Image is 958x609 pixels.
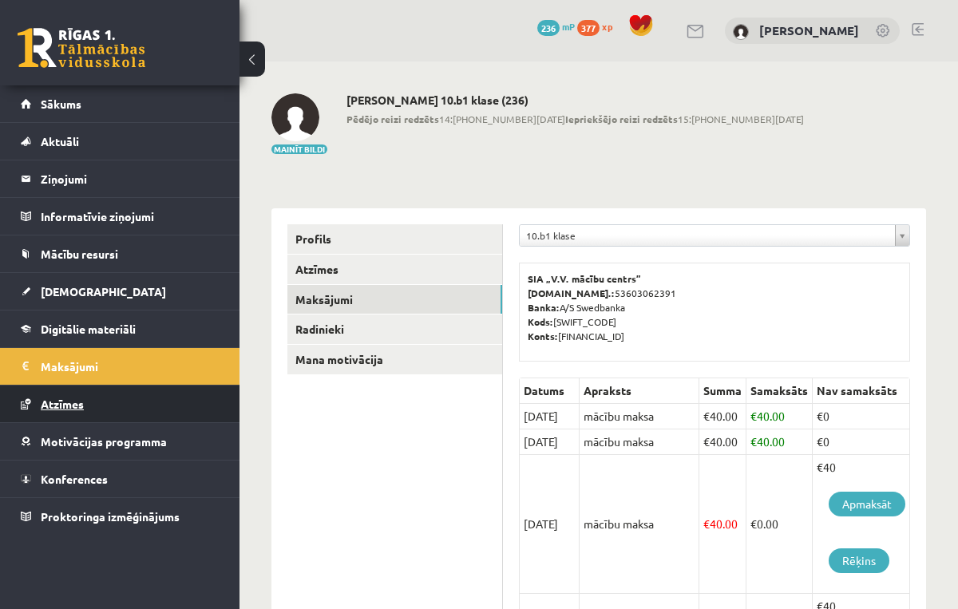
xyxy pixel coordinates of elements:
[21,498,220,535] a: Proktoringa izmēģinājums
[699,378,746,404] th: Summa
[41,134,79,148] span: Aktuāli
[750,409,757,423] span: €
[580,378,699,404] th: Apraksts
[520,429,580,455] td: [DATE]
[41,97,81,111] span: Sākums
[21,160,220,197] a: Ziņojumi
[577,20,600,36] span: 377
[580,455,699,594] td: mācību maksa
[287,285,502,314] a: Maksājumi
[346,93,804,107] h2: [PERSON_NAME] 10.b1 klase (236)
[21,310,220,347] a: Digitālie materiāli
[829,492,905,516] a: Apmaksāt
[562,20,575,33] span: mP
[41,284,166,299] span: [DEMOGRAPHIC_DATA]
[21,348,220,385] a: Maksājumi
[746,455,813,594] td: 0.00
[271,93,319,141] img: Ričards Jēgers
[580,404,699,429] td: mācību maksa
[703,409,710,423] span: €
[733,24,749,40] img: Ričards Jēgers
[703,434,710,449] span: €
[528,301,560,314] b: Banka:
[21,386,220,422] a: Atzīmes
[565,113,678,125] b: Iepriekšējo reizi redzēts
[746,429,813,455] td: 40.00
[287,224,502,254] a: Profils
[829,548,889,573] a: Rēķins
[21,198,220,235] a: Informatīvie ziņojumi
[41,198,220,235] legend: Informatīvie ziņojumi
[21,461,220,497] a: Konferences
[287,255,502,284] a: Atzīmes
[21,235,220,272] a: Mācību resursi
[520,455,580,594] td: [DATE]
[528,330,558,342] b: Konts:
[746,404,813,429] td: 40.00
[750,434,757,449] span: €
[537,20,560,36] span: 236
[813,378,910,404] th: Nav samaksāts
[526,225,889,246] span: 10.b1 klase
[21,423,220,460] a: Motivācijas programma
[703,516,710,531] span: €
[21,123,220,160] a: Aktuāli
[602,20,612,33] span: xp
[41,472,108,486] span: Konferences
[271,144,327,154] button: Mainīt bildi
[528,315,553,328] b: Kods:
[699,404,746,429] td: 40.00
[580,429,699,455] td: mācību maksa
[528,272,642,285] b: SIA „V.V. mācību centrs”
[41,434,167,449] span: Motivācijas programma
[537,20,575,33] a: 236 mP
[41,348,220,385] legend: Maksājumi
[520,378,580,404] th: Datums
[750,516,757,531] span: €
[577,20,620,33] a: 377 xp
[520,404,580,429] td: [DATE]
[699,429,746,455] td: 40.00
[41,509,180,524] span: Proktoringa izmēģinājums
[41,322,136,336] span: Digitālie materiāli
[287,345,502,374] a: Mana motivācija
[41,160,220,197] legend: Ziņojumi
[21,85,220,122] a: Sākums
[18,28,145,68] a: Rīgas 1. Tālmācības vidusskola
[528,287,615,299] b: [DOMAIN_NAME].:
[813,404,910,429] td: €0
[528,271,901,343] p: 53603062391 A/S Swedbanka [SWIFT_CODE] [FINANCIAL_ID]
[699,455,746,594] td: 40.00
[759,22,859,38] a: [PERSON_NAME]
[520,225,909,246] a: 10.b1 klase
[346,112,804,126] span: 14:[PHONE_NUMBER][DATE] 15:[PHONE_NUMBER][DATE]
[41,247,118,261] span: Mācību resursi
[287,314,502,344] a: Radinieki
[746,378,813,404] th: Samaksāts
[813,455,910,594] td: €40
[21,273,220,310] a: [DEMOGRAPHIC_DATA]
[41,397,84,411] span: Atzīmes
[346,113,439,125] b: Pēdējo reizi redzēts
[813,429,910,455] td: €0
